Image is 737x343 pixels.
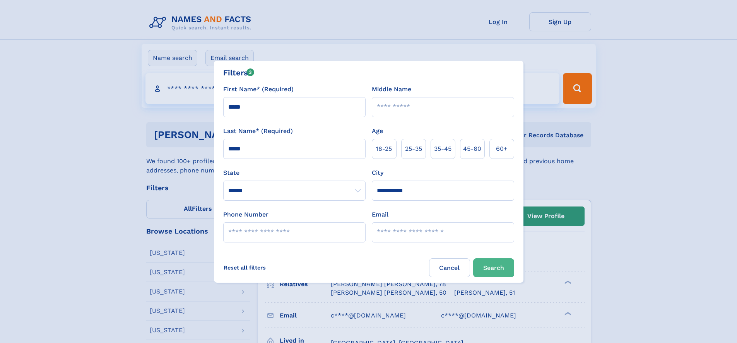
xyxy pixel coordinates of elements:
label: First Name* (Required) [223,85,294,94]
div: Filters [223,67,255,78]
label: Reset all filters [219,258,271,277]
label: City [372,168,383,177]
span: 45‑60 [463,144,481,154]
label: Email [372,210,388,219]
span: 25‑35 [405,144,422,154]
label: Middle Name [372,85,411,94]
label: Cancel [429,258,470,277]
label: Last Name* (Required) [223,126,293,136]
span: 60+ [496,144,508,154]
label: State [223,168,366,177]
label: Age [372,126,383,136]
label: Phone Number [223,210,268,219]
span: 35‑45 [434,144,451,154]
button: Search [473,258,514,277]
span: 18‑25 [376,144,392,154]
